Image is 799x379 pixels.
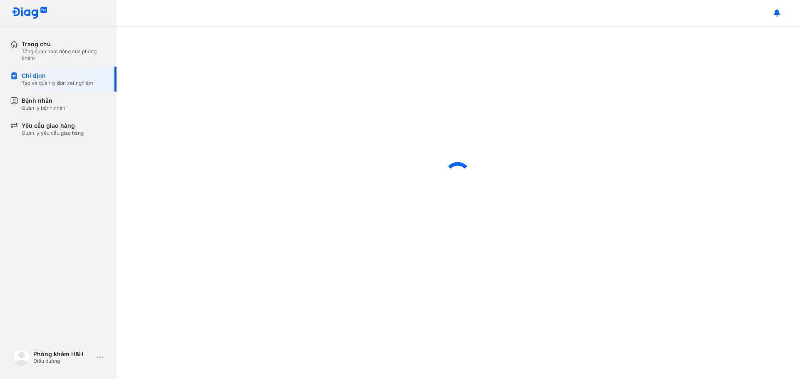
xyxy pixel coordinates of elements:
div: Điều dưỡng [33,358,93,364]
div: Bệnh nhân [22,97,65,105]
div: Quản lý yêu cầu giao hàng [22,130,84,136]
div: Trang chủ [22,40,107,48]
img: logo [12,7,47,20]
div: Tổng quan hoạt động của phòng khám [22,48,107,62]
div: Phòng khám H&H [33,350,93,358]
div: Chỉ định [22,72,93,80]
img: logo [13,349,30,366]
div: Tạo và quản lý đơn xét nghiệm [22,80,93,87]
div: Yêu cầu giao hàng [22,121,84,130]
div: Quản lý bệnh nhân [22,105,65,111]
